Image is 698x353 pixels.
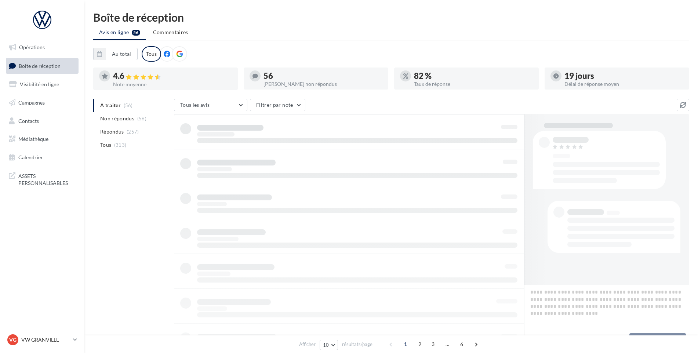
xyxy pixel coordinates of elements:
a: Opérations [4,40,80,55]
span: Non répondus [100,115,134,122]
div: Tous [142,46,161,62]
span: Campagnes [18,99,45,106]
span: VG [9,336,17,343]
a: Visibilité en ligne [4,77,80,92]
p: VW GRANVILLE [21,336,70,343]
div: Boîte de réception [93,12,689,23]
a: Calendrier [4,150,80,165]
a: VG VW GRANVILLE [6,333,79,347]
span: Boîte de réception [19,62,61,69]
span: 2 [414,338,426,350]
a: Médiathèque [4,131,80,147]
span: (257) [127,129,139,135]
div: 19 jours [564,72,683,80]
span: 1 [400,338,411,350]
div: [PERSON_NAME] non répondus [263,81,382,87]
a: Boîte de réception [4,58,80,74]
span: Tous les avis [180,102,210,108]
span: Contacts [18,117,39,124]
div: 82 % [414,72,533,80]
span: (56) [137,116,146,121]
div: Taux de réponse [414,81,533,87]
span: Médiathèque [18,136,48,142]
button: Tous les avis [174,99,247,111]
span: Répondus [100,128,124,135]
a: Campagnes [4,95,80,110]
span: Commentaires [153,29,188,35]
span: Tous [100,141,111,149]
span: Opérations [19,44,45,50]
a: ASSETS PERSONNALISABLES [4,168,80,190]
span: ... [441,338,453,350]
button: 10 [320,340,338,350]
a: Contacts [4,113,80,129]
button: Poster ma réponse [629,333,686,346]
span: Calendrier [18,154,43,160]
span: Visibilité en ligne [20,81,59,87]
div: Délai de réponse moyen [564,81,683,87]
span: 3 [427,338,439,350]
button: Au total [93,48,138,60]
div: 4.6 [113,72,232,80]
span: ASSETS PERSONNALISABLES [18,171,76,187]
span: résultats/page [342,341,372,348]
button: Au total [106,48,138,60]
button: Filtrer par note [250,99,305,111]
span: 6 [456,338,468,350]
span: Afficher [299,341,316,348]
span: 10 [323,342,329,348]
span: (313) [114,142,127,148]
div: Note moyenne [113,82,232,87]
div: 56 [263,72,382,80]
